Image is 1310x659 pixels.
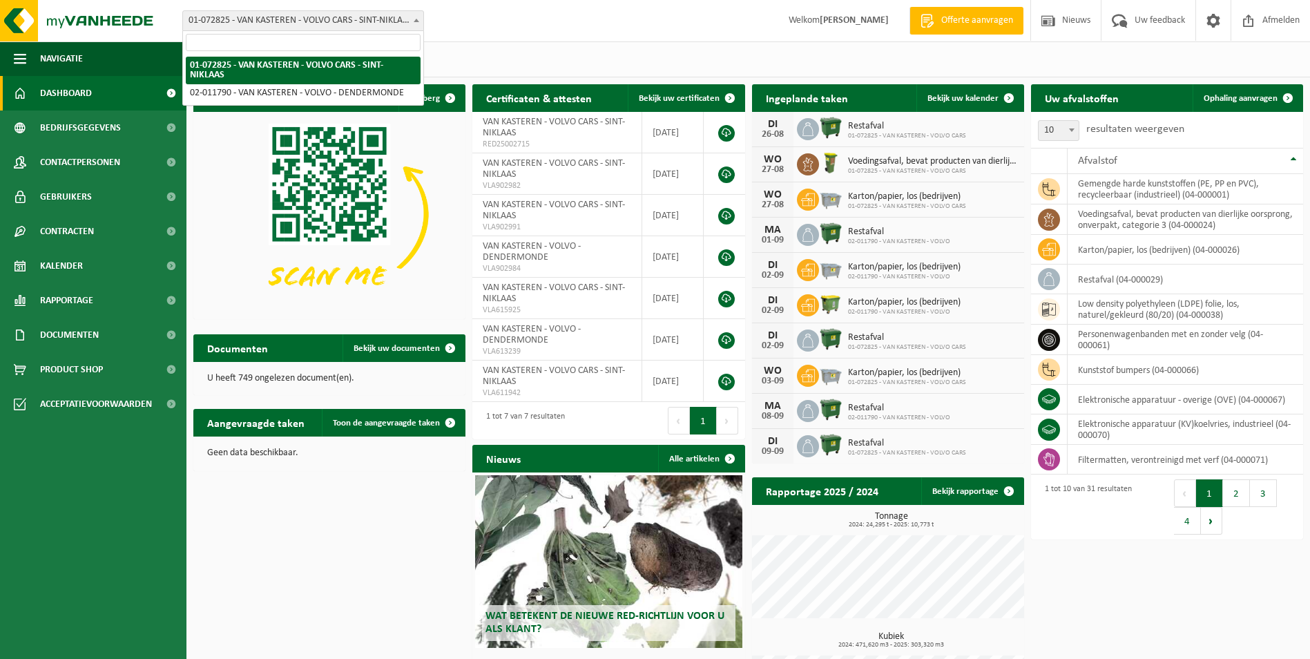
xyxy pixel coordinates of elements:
[759,436,787,447] div: DI
[690,407,717,434] button: 1
[848,449,966,457] span: 01-072825 - VAN KASTEREN - VOLVO CARS
[1068,445,1303,475] td: filtermatten, verontreinigd met verf (04-000071)
[759,260,787,271] div: DI
[938,14,1017,28] span: Offerte aanvragen
[186,84,421,102] li: 02-011790 - VAN KASTEREN - VOLVO - DENDERMONDE
[759,119,787,130] div: DI
[848,262,961,273] span: Karton/papier, los (bedrijven)
[40,283,93,318] span: Rapportage
[485,611,724,635] span: Wat betekent de nieuwe RED-richtlijn voor u als klant?
[1068,294,1303,325] td: low density polyethyleen (LDPE) folie, los, naturel/gekleurd (80/20) (04-000038)
[819,433,842,457] img: WB-1100-HPE-GN-01
[1031,84,1133,111] h2: Uw afvalstoffen
[40,352,103,387] span: Product Shop
[322,409,464,437] a: Toon de aangevraagde taken
[848,308,961,316] span: 02-011790 - VAN KASTEREN - VOLVO
[483,283,625,304] span: VAN KASTEREN - VOLVO CARS - SINT-NIKLAAS
[483,117,625,138] span: VAN KASTEREN - VOLVO CARS - SINT-NIKLAAS
[483,241,581,262] span: VAN KASTEREN - VOLVO - DENDERMONDE
[479,405,565,436] div: 1 tot 7 van 7 resultaten
[1193,84,1302,112] a: Ophaling aanvragen
[759,632,1024,649] h3: Kubiek
[472,84,606,111] h2: Certificaten & attesten
[848,297,961,308] span: Karton/papier, los (bedrijven)
[848,238,950,246] span: 02-011790 - VAN KASTEREN - VOLVO
[848,132,966,140] span: 01-072825 - VAN KASTEREN - VOLVO CARS
[472,445,534,472] h2: Nieuws
[628,84,744,112] a: Bekijk uw certificaten
[354,344,440,353] span: Bekijk uw documenten
[483,139,631,150] span: RED25002715
[848,367,966,379] span: Karton/papier, los (bedrijven)
[848,121,966,132] span: Restafval
[193,334,282,361] h2: Documenten
[40,318,99,352] span: Documenten
[343,334,464,362] a: Bekijk uw documenten
[759,189,787,200] div: WO
[483,200,625,221] span: VAN KASTEREN - VOLVO CARS - SINT-NIKLAAS
[759,365,787,376] div: WO
[819,398,842,421] img: WB-1100-HPE-GN-01
[848,167,1017,175] span: 01-072825 - VAN KASTEREN - VOLVO CARS
[819,187,842,210] img: WB-2500-GAL-GY-01
[642,195,704,236] td: [DATE]
[759,271,787,280] div: 02-09
[759,154,787,165] div: WO
[1204,94,1278,103] span: Ophaling aanvragen
[759,200,787,210] div: 27-08
[483,305,631,316] span: VLA615925
[759,512,1024,528] h3: Tonnage
[1068,174,1303,204] td: gemengde harde kunststoffen (PE, PP en PVC), recycleerbaar (industrieel) (04-000001)
[752,84,862,111] h2: Ingeplande taken
[927,94,999,103] span: Bekijk uw kalender
[819,151,842,175] img: WB-0060-HPE-GN-50
[483,346,631,357] span: VLA613239
[40,387,152,421] span: Acceptatievoorwaarden
[759,522,1024,528] span: 2024: 24,295 t - 2025: 10,773 t
[1038,478,1132,536] div: 1 tot 10 van 31 resultaten
[848,343,966,352] span: 01-072825 - VAN KASTEREN - VOLVO CARS
[759,165,787,175] div: 27-08
[1174,479,1196,507] button: Previous
[642,361,704,402] td: [DATE]
[848,191,966,202] span: Karton/papier, los (bedrijven)
[752,477,892,504] h2: Rapportage 2025 / 2024
[483,180,631,191] span: VLA902982
[759,376,787,386] div: 03-09
[1068,325,1303,355] td: personenwagenbanden met en zonder velg (04-000061)
[819,222,842,245] img: WB-1100-HPE-GN-01
[1068,355,1303,385] td: kunststof bumpers (04-000066)
[40,214,94,249] span: Contracten
[40,111,121,145] span: Bedrijfsgegevens
[916,84,1023,112] a: Bekijk uw kalender
[848,273,961,281] span: 02-011790 - VAN KASTEREN - VOLVO
[759,236,787,245] div: 01-09
[639,94,720,103] span: Bekijk uw certificaten
[759,341,787,351] div: 02-09
[193,409,318,436] h2: Aangevraagde taken
[483,324,581,345] span: VAN KASTEREN - VOLVO - DENDERMONDE
[1068,204,1303,235] td: voedingsafval, bevat producten van dierlijke oorsprong, onverpakt, categorie 3 (04-000024)
[333,419,440,428] span: Toon de aangevraagde taken
[1078,155,1117,166] span: Afvalstof
[642,278,704,319] td: [DATE]
[183,11,423,30] span: 01-072825 - VAN KASTEREN - VOLVO CARS - SINT-NIKLAAS
[819,327,842,351] img: WB-1100-HPE-GN-01
[759,330,787,341] div: DI
[40,76,92,111] span: Dashboard
[759,225,787,236] div: MA
[40,249,83,283] span: Kalender
[658,445,744,472] a: Alle artikelen
[642,153,704,195] td: [DATE]
[207,448,452,458] p: Geen data beschikbaar.
[1068,385,1303,414] td: elektronische apparatuur - overige (OVE) (04-000067)
[848,438,966,449] span: Restafval
[483,388,631,399] span: VLA611942
[1038,120,1079,141] span: 10
[848,379,966,387] span: 01-072825 - VAN KASTEREN - VOLVO CARS
[1068,414,1303,445] td: elektronische apparatuur (KV)koelvries, industrieel (04-000070)
[182,10,424,31] span: 01-072825 - VAN KASTEREN - VOLVO CARS - SINT-NIKLAAS
[475,475,742,648] a: Wat betekent de nieuwe RED-richtlijn voor u als klant?
[819,292,842,316] img: WB-1100-HPE-GN-50
[717,407,738,434] button: Next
